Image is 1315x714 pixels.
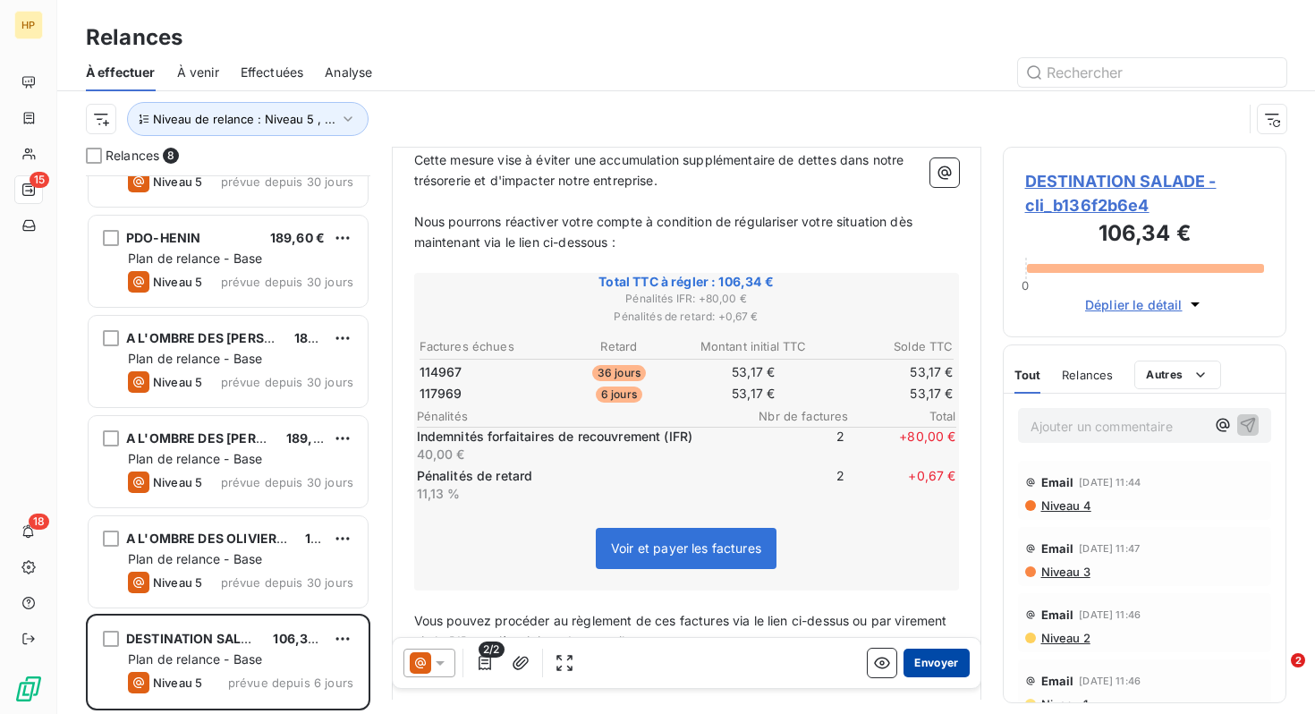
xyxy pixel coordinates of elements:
h3: 106,34 € [1025,217,1265,253]
span: Niveau 5 [153,575,202,590]
span: [DATE] 11:46 [1079,676,1141,686]
span: Nbr de factures [742,409,849,423]
th: Montant initial TTC [687,337,819,356]
p: 40,00 € [417,446,734,463]
span: Niveau 3 [1039,565,1090,579]
span: 36 jours [592,365,646,381]
span: À effectuer [86,64,156,81]
span: 15 [30,172,49,188]
span: Pénalités de retard : + 0,67 € [417,309,956,325]
span: prévue depuis 30 jours [221,575,353,590]
img: Logo LeanPay [14,675,43,703]
span: Cette mesure vise à éviter une accumulation supplémentaire de dettes dans notre trésorerie et d'i... [414,152,908,188]
span: 114967 [420,363,462,381]
span: Déplier le détail [1085,295,1183,314]
span: Plan de relance - Base [128,551,262,566]
span: Total [849,409,956,423]
span: prévue depuis 30 jours [221,375,353,389]
span: Niveau 5 [153,676,202,690]
span: PDO-HENIN [126,230,200,245]
span: A L'OMBRE DES [PERSON_NAME] [126,430,334,446]
button: Envoyer [904,649,969,677]
span: Niveau 1 [1039,697,1088,711]
th: Factures échues [419,337,551,356]
td: 53,17 € [687,362,819,382]
span: Niveau de relance : Niveau 5 , ... [153,112,335,126]
span: Niveau 5 [153,475,202,489]
span: 8 [163,148,179,164]
span: 106,34 € [273,631,327,646]
span: Voir et payer les factures [611,540,761,556]
span: 189,60 € [294,330,349,345]
span: Niveau 5 [153,174,202,189]
span: Email [1041,608,1074,622]
span: À venir [177,64,219,81]
span: A L'OMBRE DES OLIVIERS - [GEOGRAPHIC_DATA] - [GEOGRAPHIC_DATA] [126,531,574,546]
span: Effectuées [241,64,304,81]
span: 2 [738,467,845,503]
div: HP [14,11,43,39]
span: Plan de relance - Base [128,351,262,366]
span: 18 [29,514,49,530]
span: prévue depuis 6 jours [228,676,353,690]
span: Plan de relance - Base [128,251,262,266]
span: DESTINATION SALADE - cli_b136f2b6e4 [1025,169,1265,217]
span: Analyse [325,64,372,81]
span: prévue depuis 30 jours [221,174,353,189]
span: 2/2 [479,642,504,658]
span: [DATE] 11:46 [1079,609,1141,620]
td: 53,17 € [687,384,819,404]
p: Indemnités forfaitaires de recouvrement (IFR) [417,428,734,446]
span: [DATE] 11:44 [1079,477,1141,488]
div: grid [86,175,370,714]
span: prévue depuis 30 jours [221,275,353,289]
span: Email [1041,475,1074,489]
span: A L'OMBRE DES [PERSON_NAME] - Bondues [126,330,402,345]
span: Tout [1014,368,1041,382]
span: Total TTC à régler : 106,34 € [417,273,956,291]
span: 189,60 € [270,230,325,245]
span: prévue depuis 30 jours [221,475,353,489]
p: Pénalités de retard [417,467,734,485]
button: Autres [1134,361,1221,389]
p: 11,13 % [417,485,734,503]
th: Retard [553,337,685,356]
span: Plan de relance - Base [128,451,262,466]
span: Relances [1062,368,1113,382]
input: Rechercher [1018,58,1286,87]
button: Déplier le détail [1080,294,1209,315]
span: [DATE] 11:47 [1079,543,1140,554]
span: Niveau 4 [1039,498,1091,513]
span: Pénalités [417,409,742,423]
span: Niveau 5 [153,275,202,289]
span: 117969 [420,385,462,403]
span: + 80,00 € [849,428,956,463]
h3: Relances [86,21,182,54]
iframe: Intercom live chat [1254,653,1297,696]
span: Vous pouvez procéder au règlement de ces factures via le lien ci-dessus ou par virement via le RI... [414,613,951,649]
span: 6 jours [596,387,642,403]
span: Plan de relance - Base [128,651,262,667]
span: 2 [738,428,845,463]
span: Niveau 5 [153,375,202,389]
span: 189,60 € [286,430,341,446]
span: Pénalités IFR : + 80,00 € [417,291,956,307]
span: Relances [106,147,159,165]
span: Niveau 2 [1039,631,1090,645]
span: Nous pourrons réactiver votre compte à condition de régulariser votre situation dès maintenant vi... [414,214,917,250]
td: 53,17 € [821,384,954,404]
span: + 0,67 € [849,467,956,503]
span: 189,60 € [305,531,360,546]
span: 2 [1291,653,1305,667]
span: Email [1041,541,1074,556]
button: Niveau de relance : Niveau 5 , ... [127,102,369,136]
th: Solde TTC [821,337,954,356]
span: 0 [1022,278,1029,293]
td: 53,17 € [821,362,954,382]
span: Email [1041,674,1074,688]
span: DESTINATION SALADE [126,631,267,646]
